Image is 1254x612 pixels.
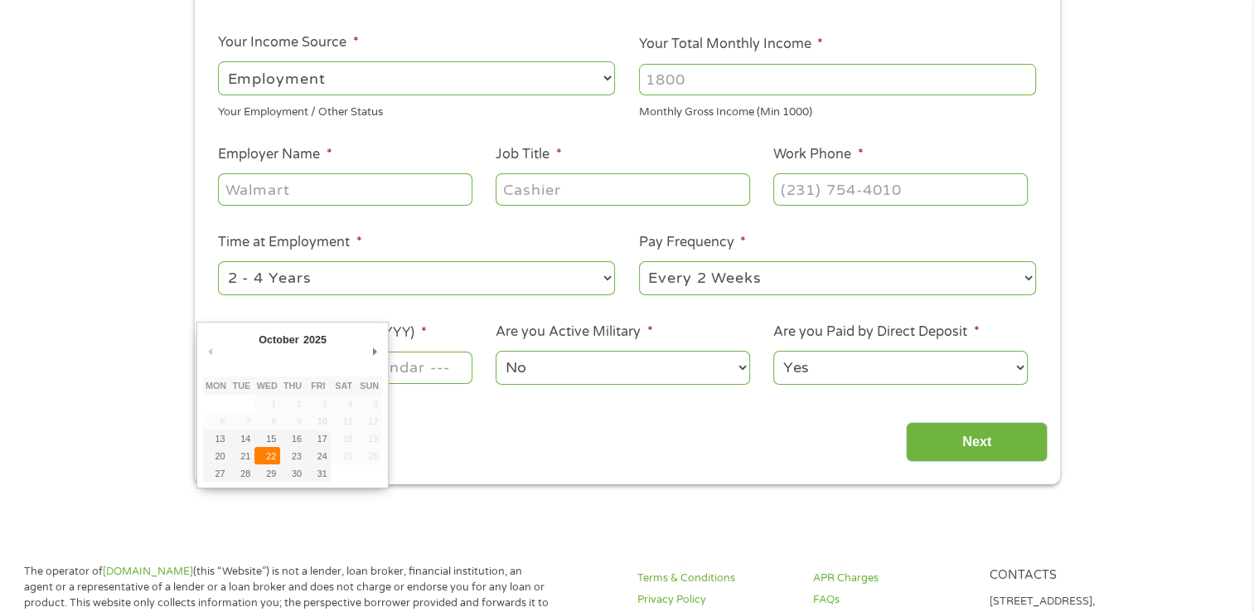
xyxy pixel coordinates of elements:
[496,173,749,205] input: Cashier
[203,464,229,482] button: 27
[203,430,229,447] button: 13
[229,430,254,447] button: 14
[637,571,793,586] a: Terms & Conditions
[254,464,280,482] button: 29
[218,99,615,121] div: Your Employment / Other Status
[639,99,1036,121] div: Monthly Gross Income (Min 1000)
[639,64,1036,95] input: 1800
[218,34,358,51] label: Your Income Source
[906,422,1048,463] input: Next
[218,234,361,251] label: Time at Employment
[280,430,306,447] button: 16
[367,341,382,363] button: Next Month
[305,430,331,447] button: 17
[305,447,331,464] button: 24
[229,447,254,464] button: 21
[639,234,746,251] label: Pay Frequency
[813,571,969,586] a: APR Charges
[203,341,218,363] button: Previous Month
[103,565,193,578] a: [DOMAIN_NAME]
[233,381,251,391] abbr: Tuesday
[773,323,979,341] label: Are you Paid by Direct Deposit
[218,173,472,205] input: Walmart
[335,381,352,391] abbr: Saturday
[206,381,226,391] abbr: Monday
[280,447,306,464] button: 23
[773,173,1027,205] input: (231) 754-4010
[218,146,332,163] label: Employer Name
[203,447,229,464] button: 20
[813,592,969,608] a: FAQs
[311,381,325,391] abbr: Friday
[257,381,278,391] abbr: Wednesday
[990,568,1145,584] h4: Contacts
[254,430,280,447] button: 15
[305,464,331,482] button: 31
[637,592,793,608] a: Privacy Policy
[639,36,823,53] label: Your Total Monthly Income
[496,146,561,163] label: Job Title
[257,328,302,351] div: October
[280,464,306,482] button: 30
[360,381,379,391] abbr: Sunday
[773,146,863,163] label: Work Phone
[301,328,328,351] div: 2025
[229,464,254,482] button: 28
[496,323,652,341] label: Are you Active Military
[283,381,302,391] abbr: Thursday
[254,447,280,464] button: 22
